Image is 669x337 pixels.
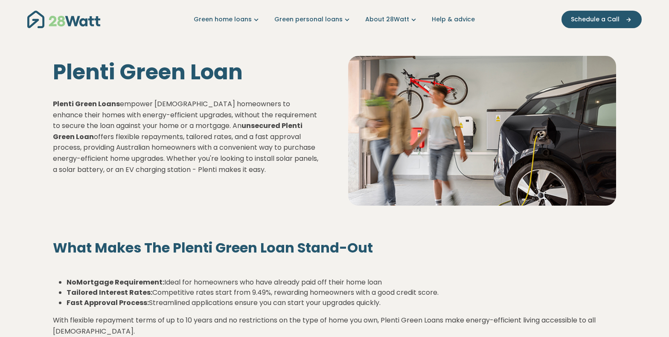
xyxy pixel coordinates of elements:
button: Schedule a Call [561,11,642,28]
strong: unsecured Plenti Green Loan [53,121,303,142]
span: Schedule a Call [571,15,620,24]
nav: Main navigation [27,9,642,30]
img: 28Watt [27,11,100,28]
strong: Mortgage Requirement: [76,277,164,287]
li: Competitive rates start from 9.49%, rewarding homeowners with a good credit score. [67,288,616,298]
p: empower [DEMOGRAPHIC_DATA] homeowners to enhance their homes with energy-efficient upgrades, with... [53,99,321,175]
p: With flexible repayment terms of up to 10 years and no restrictions on the type of home you own, ... [53,315,616,337]
strong: Plenti Green Loans [53,99,120,109]
h3: What Makes The Plenti Green Loan Stand-Out [53,240,616,256]
strong: No [67,277,76,287]
a: Green home loans [194,15,261,24]
a: Help & advice [432,15,475,24]
a: About 28Watt [365,15,418,24]
li: Ideal for homeowners who have already paid off their home loan [67,277,616,288]
strong: Tailored Interest Rates: [67,288,152,297]
a: Green personal loans [274,15,352,24]
strong: Fast Approval Process: [67,298,149,308]
h1: Plenti Green Loan [53,59,321,85]
li: Streamlined applications ensure you can start your upgrades quickly. [67,298,616,308]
